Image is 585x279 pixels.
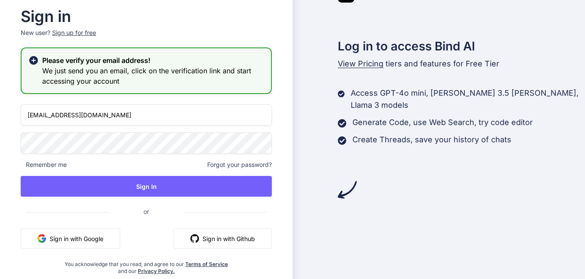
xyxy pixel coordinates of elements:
button: Sign In [21,176,272,197]
p: tiers and features for Free Tier [338,58,585,70]
div: You acknowledge that you read, and agree to our and our [62,256,230,275]
h3: We just send you an email, click on the verification link and start accessing your account [42,66,264,86]
img: github [190,234,199,243]
div: Sign up for free [52,28,96,37]
p: Access GPT-4o mini, [PERSON_NAME] 3.5 [PERSON_NAME], Llama 3 models [351,87,585,111]
h2: Sign in [21,9,272,23]
span: View Pricing [338,59,383,68]
a: Privacy Policy. [138,268,175,274]
h2: Log in to access Bind AI [338,37,585,55]
span: Remember me [21,160,67,169]
img: arrow [338,180,357,199]
h2: Please verify your email address! [42,55,264,66]
button: Sign in with Google [21,228,120,249]
p: Generate Code, use Web Search, try code editor [352,116,533,129]
a: Terms of Service [185,261,228,267]
button: Sign in with Github [174,228,272,249]
p: Create Threads, save your history of chats [352,134,511,146]
span: or [109,201,184,222]
img: google [37,234,46,243]
p: New user? [21,28,272,47]
input: Login or Email [21,104,272,125]
span: Forgot your password? [207,160,272,169]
